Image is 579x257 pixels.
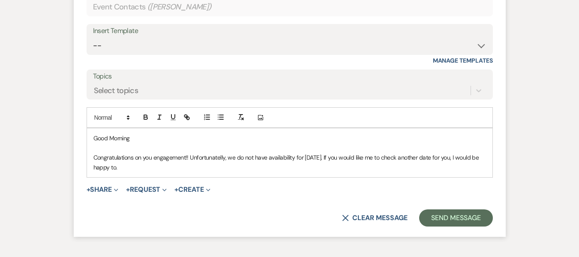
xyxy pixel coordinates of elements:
span: ( [PERSON_NAME] ) [147,1,212,13]
p: Congratulations on you engagement!! Unfortunatelly, we do not have availability for [DATE]. If yo... [93,153,486,172]
span: + [126,186,130,193]
button: Share [87,186,119,193]
a: Manage Templates [433,57,493,64]
span: + [174,186,178,193]
span: + [87,186,90,193]
button: Clear message [342,215,407,221]
button: Request [126,186,167,193]
p: Good Morning [93,133,486,143]
button: Create [174,186,210,193]
button: Send Message [419,209,492,227]
div: Insert Template [93,25,486,37]
div: Select topics [94,85,138,97]
label: Topics [93,70,486,83]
